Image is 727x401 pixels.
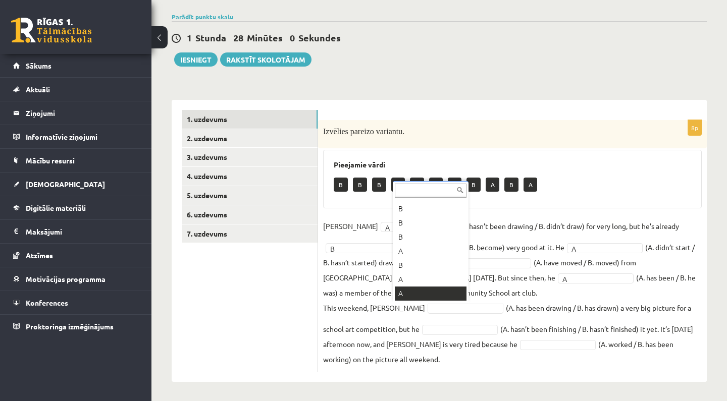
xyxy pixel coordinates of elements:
[395,258,466,272] div: B
[395,216,466,230] div: B
[395,272,466,287] div: A
[395,287,466,301] div: A
[395,230,466,244] div: B
[395,202,466,216] div: B
[395,244,466,258] div: A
